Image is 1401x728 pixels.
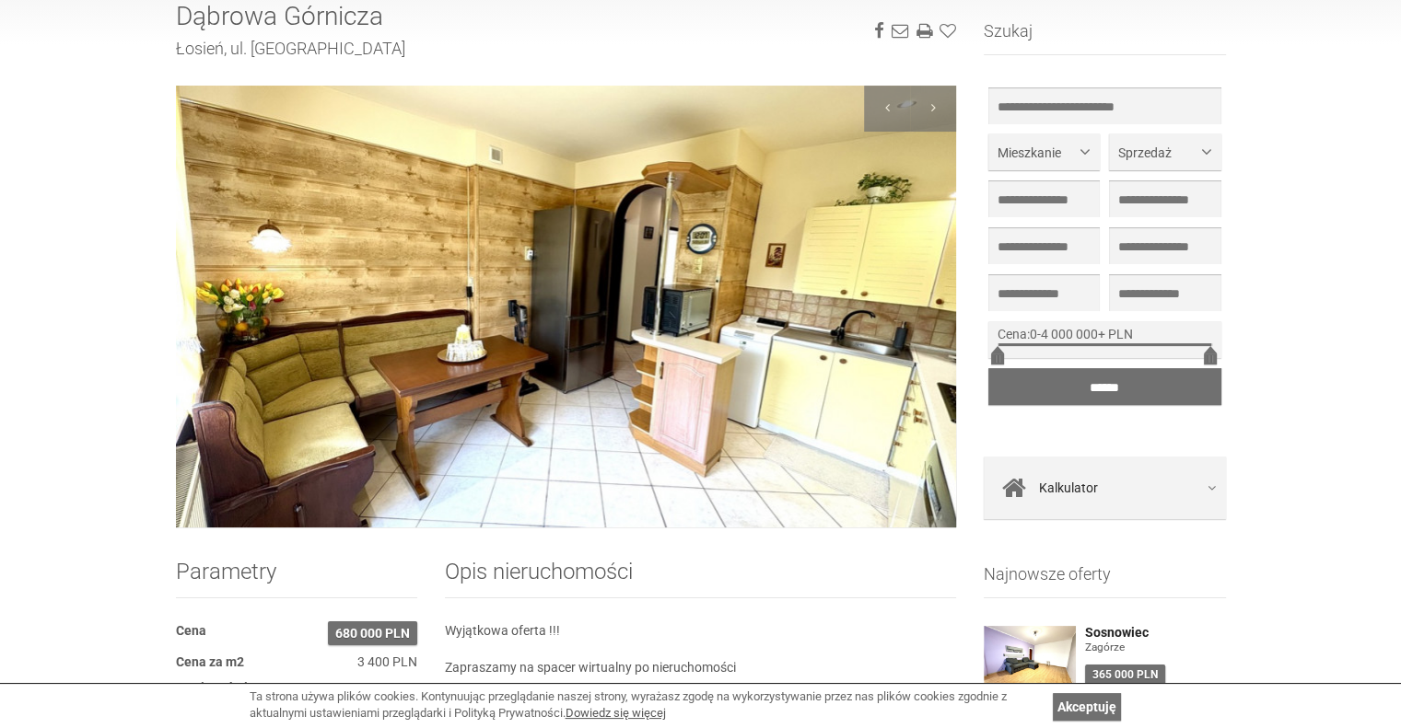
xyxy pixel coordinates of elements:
dt: Cena za m2 [176,653,244,671]
a: Akceptuję [1053,693,1121,721]
span: 4 000 000+ PLN [1041,327,1133,341]
dd: 200 m2 [176,678,417,697]
img: Dom Sprzedaż Dąbrowa Górnicza Łosień Gołonoska [176,86,957,527]
span: 680 000 PLN [328,621,417,645]
div: Ta strona używa plików cookies. Kontynuując przeglądanie naszej strony, wyrażasz zgodę na wykorzy... [250,688,1044,722]
span: Mieszkanie [998,144,1077,162]
h2: Opis nieruchomości [445,560,956,598]
dt: Cena [176,621,206,640]
button: Mieszkanie [988,133,1100,170]
figure: Zagórze [1085,640,1226,655]
div: - [988,321,1221,358]
a: Sosnowiec [1085,626,1226,640]
div: 365 000 PLN [1085,664,1165,686]
span: Sprzedaż [1118,144,1197,162]
h1: Dąbrowa Górnicza [176,3,957,31]
span: Cena: [998,327,1030,341]
h2: Parametry [176,560,417,598]
dd: 3 400 PLN [176,653,417,671]
h3: Najnowsze oferty [984,565,1226,598]
h3: Szukaj [984,22,1226,55]
button: Sprzedaż [1109,133,1220,170]
span: Kalkulator [1039,475,1098,501]
h2: Łosień, ul. [GEOGRAPHIC_DATA] [176,40,957,58]
a: Dowiedz się więcej [566,706,666,720]
dt: Powierzchnia [176,678,255,697]
span: 0 [1030,327,1037,341]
